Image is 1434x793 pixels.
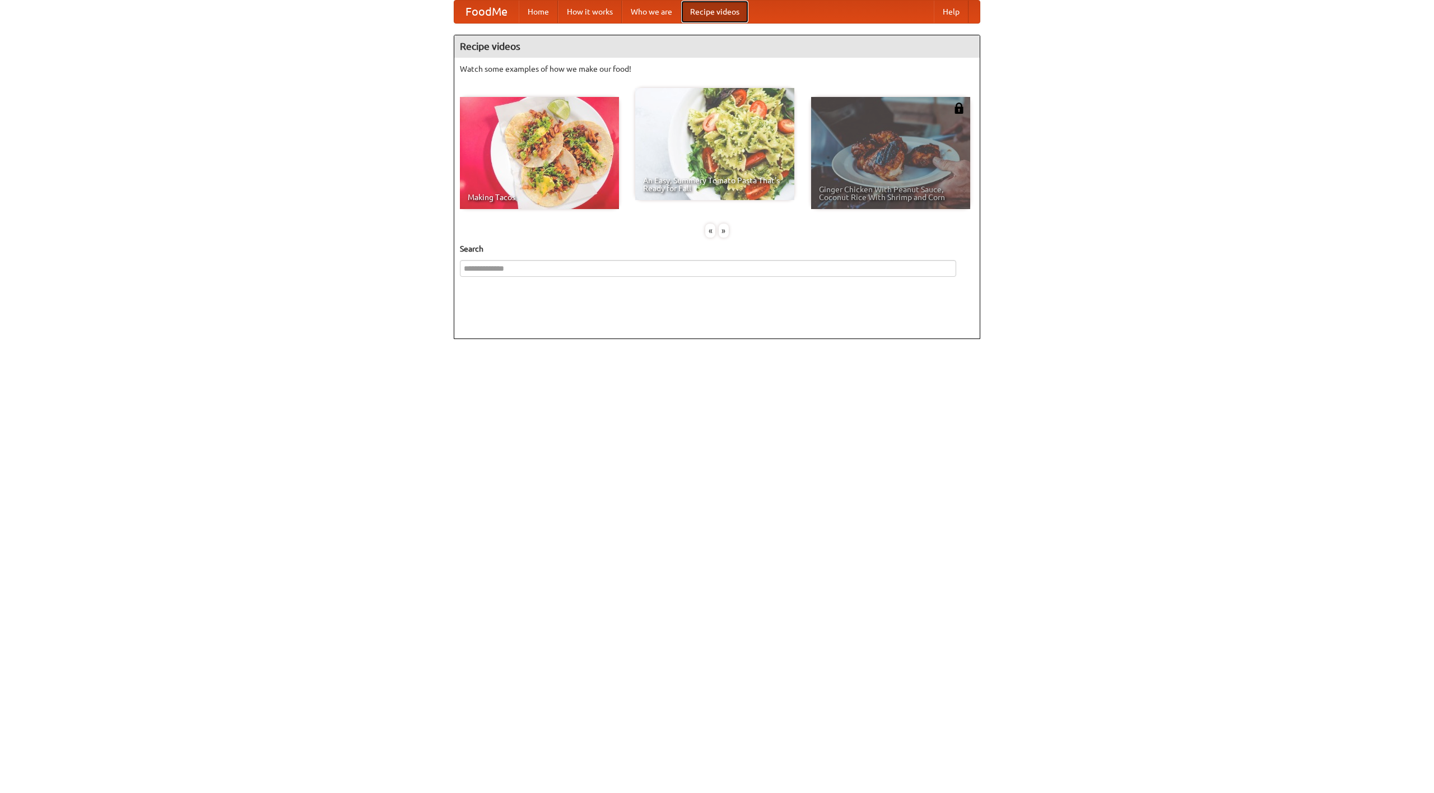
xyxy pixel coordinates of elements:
a: An Easy, Summery Tomato Pasta That's Ready for Fall [635,88,794,200]
div: « [705,224,715,238]
a: Recipe videos [681,1,748,23]
div: » [719,224,729,238]
a: Who we are [622,1,681,23]
span: An Easy, Summery Tomato Pasta That's Ready for Fall [643,177,786,192]
a: FoodMe [454,1,519,23]
span: Making Tacos [468,193,611,201]
a: Home [519,1,558,23]
a: Help [934,1,969,23]
img: 483408.png [953,103,965,114]
p: Watch some examples of how we make our food! [460,63,974,75]
h5: Search [460,243,974,254]
a: Making Tacos [460,97,619,209]
h4: Recipe videos [454,35,980,58]
a: How it works [558,1,622,23]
